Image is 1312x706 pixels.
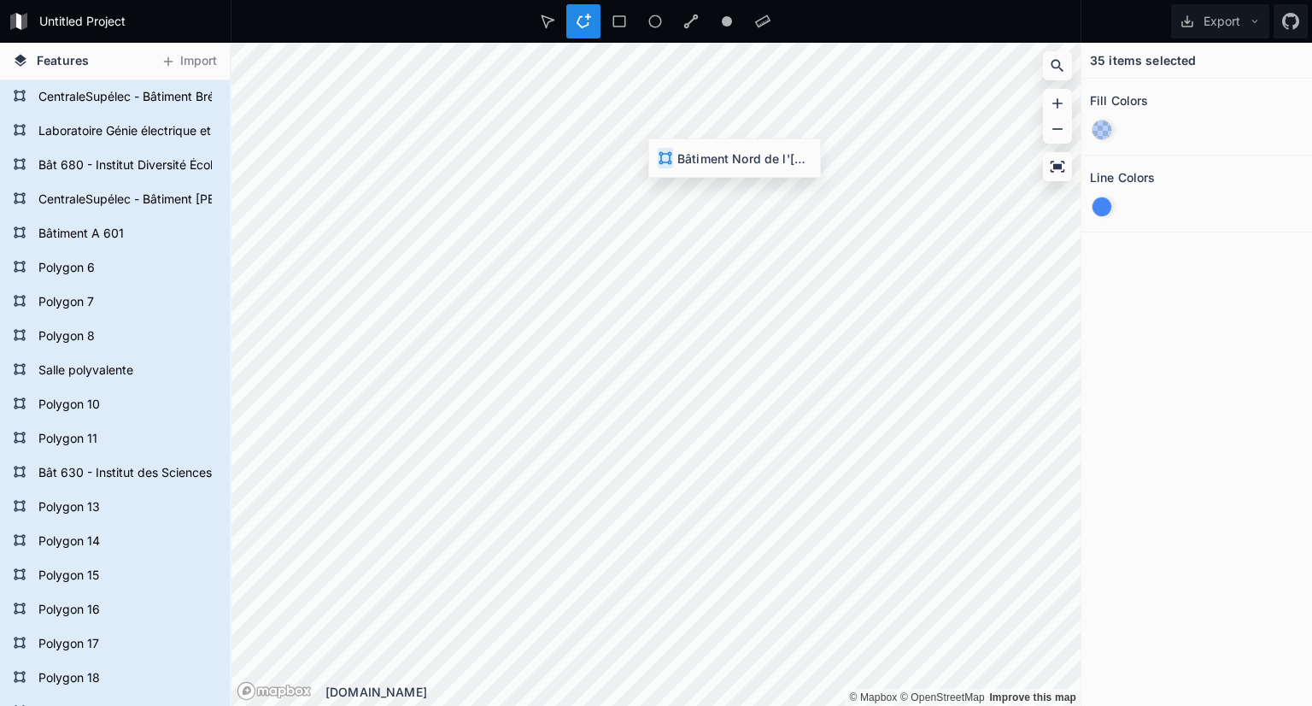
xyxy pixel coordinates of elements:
[1090,164,1156,191] h2: Line Colors
[1171,4,1269,38] button: Export
[1090,51,1196,69] h4: 35 items selected
[900,691,985,703] a: OpenStreetMap
[37,51,89,69] span: Features
[237,681,312,701] a: Mapbox logo
[325,683,1081,701] div: [DOMAIN_NAME]
[989,691,1076,703] a: Map feedback
[1090,87,1149,114] h2: Fill Colors
[152,48,225,75] button: Import
[849,691,897,703] a: Mapbox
